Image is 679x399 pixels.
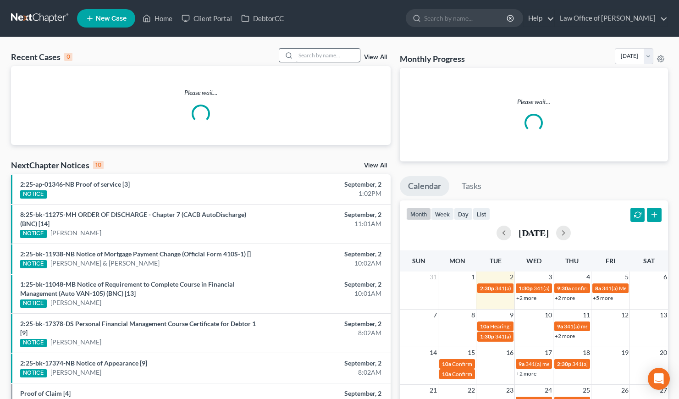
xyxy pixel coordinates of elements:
a: [PERSON_NAME] [50,368,101,377]
div: NOTICE [20,299,47,308]
span: 10a [480,323,489,330]
input: Search by name... [296,49,360,62]
a: +2 more [555,294,575,301]
span: Sat [643,257,655,265]
span: 341(a) Meeting for [PERSON_NAME] [495,333,584,340]
span: 9a [519,360,524,367]
span: 23 [505,385,514,396]
span: 16 [505,347,514,358]
span: 27 [659,385,668,396]
span: Fri [606,257,615,265]
div: September, 2 [267,249,381,259]
button: list [473,208,490,220]
div: 10 [93,161,104,169]
span: 21 [429,385,438,396]
span: 341(a) meeting for [PERSON_NAME] [495,285,584,292]
span: 18 [582,347,591,358]
a: DebtorCC [237,10,288,27]
div: September, 2 [267,389,381,398]
span: 24 [544,385,553,396]
span: Wed [526,257,541,265]
span: 20 [659,347,668,358]
a: Calendar [400,176,449,196]
span: 1 [470,272,476,283]
span: 341(a) meeting for [PERSON_NAME] [534,285,622,292]
span: 2 [509,272,514,283]
div: NOTICE [20,190,47,199]
div: 11:01AM [267,219,381,228]
a: 2:25-ap-01346-NB Proof of service [3] [20,180,130,188]
div: 10:01AM [267,289,381,298]
span: 1:30p [519,285,533,292]
span: Hearing for [PERSON_NAME] & [PERSON_NAME] [490,323,610,330]
a: View All [364,54,387,61]
div: NOTICE [20,369,47,377]
span: 15 [467,347,476,358]
p: Please wait... [407,97,661,106]
a: [PERSON_NAME] [50,338,101,347]
span: Confirmation hearing for [PERSON_NAME] [452,360,556,367]
a: Client Portal [177,10,237,27]
h3: Monthly Progress [400,53,465,64]
span: 341(a) Meeting for [572,360,617,367]
a: 2:25-bk-17374-NB Notice of Appearance [9] [20,359,147,367]
button: month [406,208,431,220]
span: 341(a) meeting for [PERSON_NAME] [564,323,652,330]
div: 8:02AM [267,368,381,377]
a: 2:25-bk-11938-NB Notice of Mortgage Payment Change (Official Form 410S-1) [] [20,250,251,258]
span: 5 [624,272,629,283]
span: 9a [557,323,563,330]
span: 8 [470,310,476,321]
span: 26 [620,385,629,396]
a: +2 more [555,332,575,339]
a: +2 more [516,294,536,301]
a: [PERSON_NAME] [50,298,101,307]
a: Law Office of [PERSON_NAME] [555,10,668,27]
span: 10a [442,371,451,377]
a: [PERSON_NAME] & [PERSON_NAME] [50,259,160,268]
span: 2:30p [480,285,494,292]
h2: [DATE] [519,228,549,238]
a: 8:25-bk-11275-MH ORDER OF DISCHARGE - Chapter 7 (CACB AutoDischarge) (BNC) [14] [20,211,246,227]
a: Help [524,10,554,27]
a: +5 more [593,294,613,301]
span: Confirmation hearing for [PERSON_NAME] [452,371,556,377]
a: +2 more [516,370,536,377]
input: Search by name... [424,10,508,27]
div: 8:02AM [267,328,381,338]
button: day [454,208,473,220]
span: 13 [659,310,668,321]
div: Open Intercom Messenger [648,368,670,390]
span: 9 [509,310,514,321]
span: Tue [490,257,502,265]
button: week [431,208,454,220]
span: 9:30a [557,285,571,292]
span: 31 [429,272,438,283]
span: New Case [96,15,127,22]
span: 8a [595,285,601,292]
a: 1:25-bk-11048-MB Notice of Requirement to Complete Course in Financial Management (Auto VAN-105) ... [20,280,234,297]
div: September, 2 [267,319,381,328]
span: 341(a) meeting for [PERSON_NAME] [525,360,614,367]
div: 1:02PM [267,189,381,198]
span: 12 [620,310,629,321]
span: 3 [547,272,553,283]
div: September, 2 [267,210,381,219]
div: 0 [64,53,72,61]
span: 4 [585,272,591,283]
div: NOTICE [20,230,47,238]
div: September, 2 [267,359,381,368]
div: NextChapter Notices [11,160,104,171]
a: View All [364,162,387,169]
span: Thu [565,257,579,265]
span: 2:30p [557,360,571,367]
span: 19 [620,347,629,358]
span: 6 [662,272,668,283]
span: 17 [544,347,553,358]
div: September, 2 [267,280,381,289]
div: Recent Cases [11,51,72,62]
div: 10:02AM [267,259,381,268]
div: September, 2 [267,180,381,189]
span: 11 [582,310,591,321]
span: Mon [449,257,465,265]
